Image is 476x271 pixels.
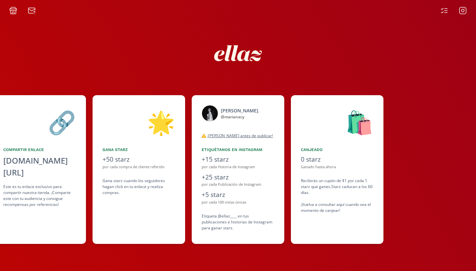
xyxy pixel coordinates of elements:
div: Compartir Enlace [3,147,76,153]
div: por cada Publicación de Instagram [202,182,274,187]
div: Etiquétanos en Instagram [202,147,274,153]
div: 🔗 [3,105,76,139]
div: [PERSON_NAME]. [221,107,259,114]
div: Canjeado [301,147,374,153]
div: +5 starz [202,190,274,200]
div: +50 starz [102,155,175,164]
div: Gana starz cuando los seguidores hagan click en tu enlace y realiza compras . [102,178,175,196]
div: Este es tu enlace exclusivo para compartir nuestra tienda. ¡Comparte este con tu audiencia y cons... [3,184,76,208]
div: 0 starz [301,155,374,164]
div: Gana starz [102,147,175,153]
div: por cada compra de cliente referido [102,164,175,170]
div: 🛍️ [301,105,374,139]
div: +25 starz [202,173,274,182]
div: +15 starz [202,155,274,164]
div: Ganado hasta ahora [301,164,374,170]
u: ¡[PERSON_NAME] antes de publicar! [207,133,273,138]
div: @ marianacy [221,114,259,120]
div: 🌟 [102,105,175,139]
div: Recibirás un cupón de $1 por cada 1 starz que ganes. Starz caducan a los 60 días. ¡Vuelva a consu... [301,178,374,213]
img: nKmKAABZpYV7 [208,23,268,83]
div: [DOMAIN_NAME][URL] [3,155,76,178]
div: por cada 100 vistas únicas [202,200,274,205]
div: por cada Historia de Instagram [202,164,274,170]
div: Etiqueta @ellaz____ en tus publicaciones e historias de Instagram para ganar starz. [202,213,274,231]
img: 526874926_18523958914059044_2728830862180496381_n.jpg [202,105,218,122]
